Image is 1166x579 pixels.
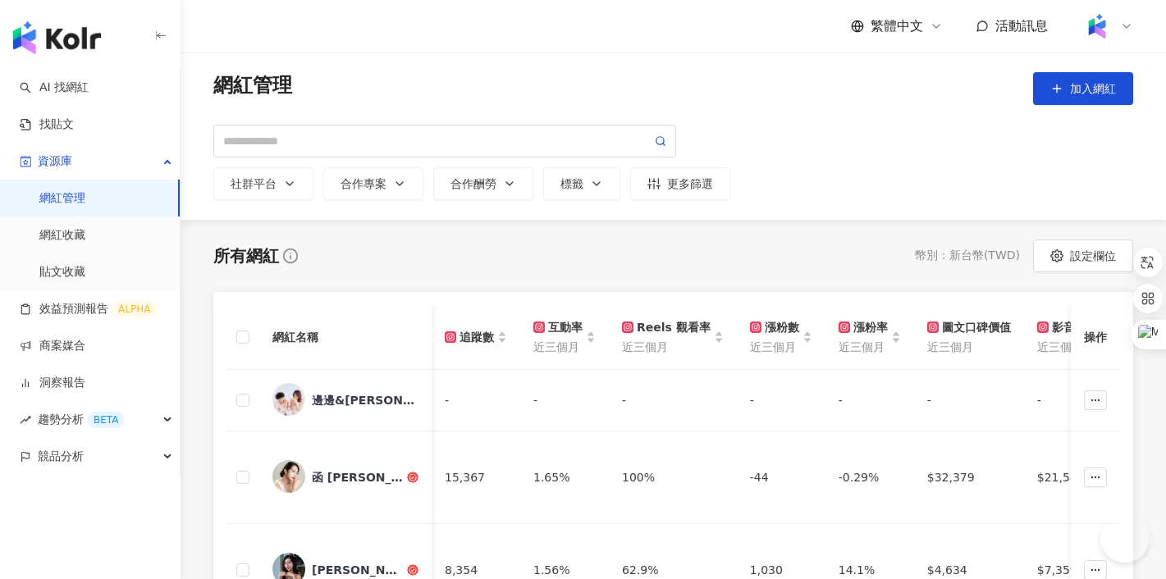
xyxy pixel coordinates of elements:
span: 設定欄位 [1070,249,1116,262]
span: 網紅管理 [213,72,292,105]
a: 商案媒合 [20,338,85,354]
img: logo [13,21,101,54]
div: BETA [87,412,125,428]
a: 洞察報告 [20,375,85,391]
span: 趨勢分析 [38,401,125,438]
div: 標籤 [560,177,603,190]
a: 貼文收藏 [39,264,85,280]
td: - [737,370,825,431]
div: 影音口碑價值 [1037,318,1121,336]
button: 合作酬勞 [433,167,533,200]
div: 1.65% [533,468,596,486]
span: 近三個月 [927,338,1011,356]
span: 競品分析 [38,438,84,475]
span: rise [20,414,31,426]
div: 圖文口碑價值 [927,318,1011,336]
div: 100% [622,468,724,486]
a: 找貼文 [20,116,74,133]
div: 1.56% [533,561,596,579]
span: 資源庫 [38,143,72,180]
button: 設定欄位 [1033,239,1133,272]
td: - [432,370,520,431]
div: 追蹤數 [445,328,494,346]
a: 效益預測報告ALPHA [20,301,157,317]
img: Kolr%20app%20icon%20%281%29.png [1081,11,1113,42]
span: 繁體中文 [871,17,923,35]
div: [PERSON_NAME] [312,562,404,578]
span: 近三個月 [533,338,583,356]
div: $32,379 [927,468,1011,486]
span: 加入網紅 [1070,82,1116,95]
div: $4,634 [927,561,1011,579]
div: 漲粉率 [839,318,888,336]
td: - [914,370,1024,431]
div: 所有網紅 [213,244,279,267]
div: 函 [PERSON_NAME] [312,469,404,486]
button: 加入網紅 [1033,72,1133,105]
div: 互動率 [533,318,583,336]
th: 網紅名稱 [259,305,432,370]
button: 更多篩選 [630,167,730,200]
span: 近三個月 [1037,338,1121,356]
img: KOL Avatar [272,460,305,493]
div: 合作酬勞 [450,177,516,190]
div: 合作專案 [341,177,406,190]
div: 8,354 [445,561,507,579]
a: searchAI 找網紅 [20,80,89,96]
span: 近三個月 [622,338,711,356]
div: $7,359 [1037,561,1121,579]
iframe: Help Scout Beacon - Open [1100,513,1150,563]
div: 社群平台 [231,177,296,190]
td: - [1024,370,1134,431]
img: KOL Avatar [272,383,305,416]
td: - [609,370,737,431]
span: 近三個月 [750,338,799,356]
div: 幣別 ： 新台幣 ( TWD ) [915,248,1020,264]
button: 合作專案 [323,167,423,200]
div: 62.9% [622,561,724,579]
a: 網紅收藏 [39,227,85,244]
td: - [520,370,609,431]
span: 近三個月 [839,338,888,356]
td: - [825,370,914,431]
button: 標籤 [543,167,620,200]
div: $21,587 [1037,468,1121,486]
div: 15,367 [445,468,507,486]
div: -44 [750,468,812,486]
div: 1,030 [750,561,812,579]
div: 更多篩選 [647,177,713,190]
button: 社群平台 [213,167,313,200]
div: -0.29% [839,468,901,486]
div: Reels 觀看率 [622,318,711,336]
th: 操作 [1071,305,1120,370]
div: 14.1% [839,561,901,579]
div: 邊邊&[PERSON_NAME] [312,392,418,408]
span: 活動訊息 [995,18,1048,34]
a: 網紅管理 [39,190,85,207]
div: 漲粉數 [750,318,799,336]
